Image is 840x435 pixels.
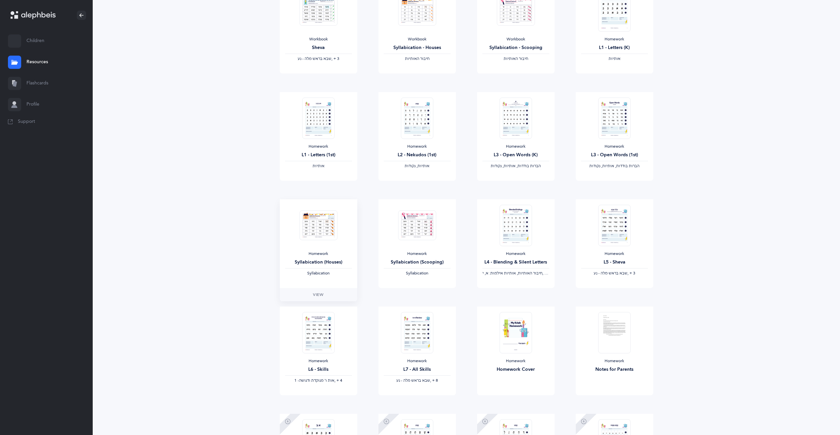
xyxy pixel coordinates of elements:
div: L6 - Skills [285,366,352,373]
div: L3 - Open Words (K) [482,152,549,159]
img: Homework_L5_Sheva_R_EN_thumbnail_1754305392.png [598,205,630,246]
img: Homework_L3_OpenWords_R_EN_thumbnail_1731229486.png [499,97,532,139]
div: Homework [581,359,648,364]
a: View [280,288,357,301]
div: Syllabication - Houses [384,44,451,51]
span: ‫שבא בראש מלה - נע‬ [594,271,627,275]
span: ‫חיבור האותיות, אותיות אילמות: א, י‬ [482,271,542,275]
div: Workbook [482,37,549,42]
span: ‫אות ו' מנוקדת ודגושה‬ [299,378,334,383]
span: Support [18,119,35,125]
div: L4 - Blending & Silent Letters [482,259,549,266]
div: Homework [285,251,352,257]
img: Notes_to_parents_thumbnail_1591126900.png [598,312,630,353]
img: Homework_L4_BlendingAndSilentLetters_R_EN_thumbnail_1731217887.png [499,205,532,246]
span: ‫אותיות, נקודות‬ [405,164,429,168]
div: Syllabication [384,271,451,276]
div: ‪, + 3‬ [285,56,352,62]
div: Notes for Parents [581,366,648,373]
div: Homework [285,144,352,149]
div: Workbook [384,37,451,42]
img: Homework_L1_Letters_O_Red_EN_thumbnail_1731215195.png [302,97,334,139]
div: Homework [581,37,648,42]
img: Homework-Cover-EN_thumbnail_1597602968.png [499,312,532,353]
span: View [313,292,323,298]
img: Homework_Syllabication-EN_Red_Scooping_EN_thumbnail_1724301177.png [398,210,436,240]
img: Homework_L7_AllSkills_R_EN_thumbnail_1741220438.png [401,312,433,353]
span: 1 - [294,378,299,383]
div: Homework [482,251,549,257]
span: ‫אותיות‬ [609,56,620,61]
span: ‫שבא בראש מלה - נע‬ [396,378,430,383]
div: Workbook [285,37,352,42]
div: Syllabication - Scooping [482,44,549,51]
div: Homework [482,359,549,364]
span: ‫שבא בראש מלה - נע‬ [298,56,331,61]
div: Homework [581,144,648,149]
div: Homework [384,251,451,257]
div: Homework [482,144,549,149]
span: ‫חיבור האותיות‬ [504,56,528,61]
div: L1 - Letters (1st) [285,152,352,159]
img: Homework_Syllabication-EN_Red_Houses_EN_thumbnail_1724301135.png [299,210,337,240]
div: L5 - Sheva [581,259,648,266]
div: ‪, + 3‬ [581,271,648,276]
img: Homework_L6_Skills_R_EN_thumbnail_1731264757.png [302,312,334,353]
div: Homework [384,359,451,364]
div: Syllabication (Houses) [285,259,352,266]
img: Homework_L2_Nekudos_R_EN_1_thumbnail_1731617499.png [401,97,433,139]
div: ‪, + 8‬ [384,378,451,383]
div: ‪, + 1‬ [482,271,549,276]
div: Homework [285,359,352,364]
div: Homework Cover [482,366,549,373]
span: ‫הברות בודדות, אותיות, נקודות‬ [491,164,541,168]
img: Homework_L3_OpenWords_O_Red_EN_thumbnail_1731217670.png [598,97,630,139]
div: L3 - Open Words (1st) [581,152,648,159]
div: Sheva [285,44,352,51]
div: Syllabication [285,271,352,276]
div: Homework [581,251,648,257]
div: ‪, + 4‬ [285,378,352,383]
span: ‫חיבור האותיות‬ [405,56,429,61]
div: Syllabication (Scooping) [384,259,451,266]
div: Homework [384,144,451,149]
div: L7 - All Skills [384,366,451,373]
span: ‫אותיות‬ [313,164,324,168]
span: ‫הברות בודדות, אותיות, נקודות‬ [589,164,639,168]
div: L2 - Nekudos (1st) [384,152,451,159]
div: L1 - Letters (K) [581,44,648,51]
